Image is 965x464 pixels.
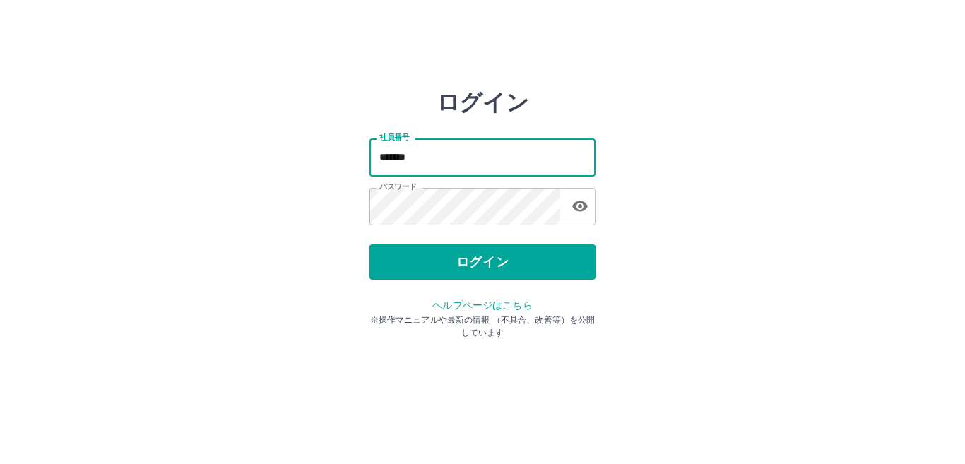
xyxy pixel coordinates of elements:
[437,89,529,116] h2: ログイン
[379,182,417,192] label: パスワード
[379,132,409,143] label: 社員番号
[369,314,596,339] p: ※操作マニュアルや最新の情報 （不具合、改善等）を公開しています
[432,299,532,311] a: ヘルプページはこちら
[369,244,596,280] button: ログイン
